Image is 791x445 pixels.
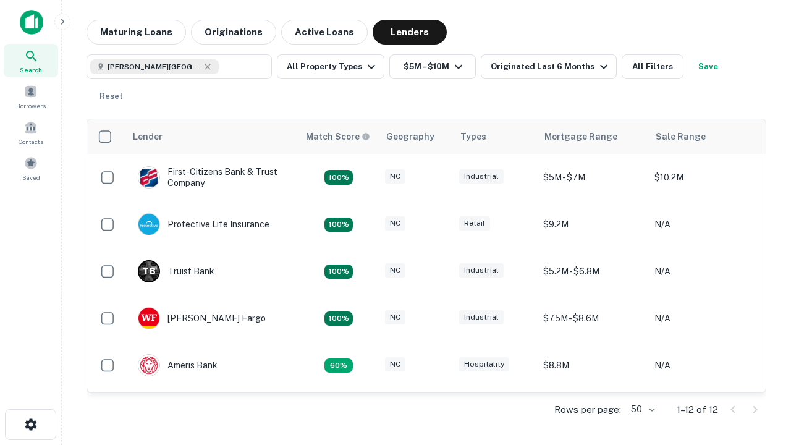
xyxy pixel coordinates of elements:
[544,129,617,144] div: Mortgage Range
[537,248,648,295] td: $5.2M - $6.8M
[373,20,447,44] button: Lenders
[138,260,214,282] div: Truist Bank
[537,295,648,342] td: $7.5M - $8.6M
[324,170,353,185] div: Matching Properties: 2, hasApolloMatch: undefined
[648,119,759,154] th: Sale Range
[385,310,405,324] div: NC
[306,130,368,143] h6: Match Score
[459,357,509,371] div: Hospitality
[20,65,42,75] span: Search
[4,44,58,77] a: Search
[622,54,683,79] button: All Filters
[554,402,621,417] p: Rows per page:
[385,169,405,184] div: NC
[138,308,159,329] img: picture
[648,154,759,201] td: $10.2M
[385,216,405,231] div: NC
[459,169,504,184] div: Industrial
[648,248,759,295] td: N/A
[324,311,353,326] div: Matching Properties: 2, hasApolloMatch: undefined
[138,355,159,376] img: picture
[306,130,370,143] div: Capitalize uses an advanced AI algorithm to match your search with the best lender. The match sco...
[16,101,46,111] span: Borrowers
[298,119,379,154] th: Capitalize uses an advanced AI algorithm to match your search with the best lender. The match sco...
[389,54,476,79] button: $5M - $10M
[688,54,728,79] button: Save your search to get updates of matches that match your search criteria.
[537,154,648,201] td: $5M - $7M
[459,216,490,231] div: Retail
[537,389,648,436] td: $9.2M
[125,119,298,154] th: Lender
[385,357,405,371] div: NC
[386,129,434,144] div: Geography
[108,61,200,72] span: [PERSON_NAME][GEOGRAPHIC_DATA], [GEOGRAPHIC_DATA]
[138,354,218,376] div: Ameris Bank
[729,307,791,366] iframe: Chat Widget
[19,137,43,146] span: Contacts
[379,119,453,154] th: Geography
[91,84,131,109] button: Reset
[281,20,368,44] button: Active Loans
[481,54,617,79] button: Originated Last 6 Months
[626,400,657,418] div: 50
[537,201,648,248] td: $9.2M
[138,167,159,188] img: picture
[324,358,353,373] div: Matching Properties: 1, hasApolloMatch: undefined
[138,307,266,329] div: [PERSON_NAME] Fargo
[4,116,58,149] a: Contacts
[143,265,155,278] p: T B
[138,214,159,235] img: picture
[459,310,504,324] div: Industrial
[22,172,40,182] span: Saved
[648,295,759,342] td: N/A
[4,80,58,113] a: Borrowers
[385,263,405,278] div: NC
[277,54,384,79] button: All Property Types
[537,342,648,389] td: $8.8M
[324,265,353,279] div: Matching Properties: 3, hasApolloMatch: undefined
[453,119,537,154] th: Types
[138,166,286,189] div: First-citizens Bank & Trust Company
[87,20,186,44] button: Maturing Loans
[20,10,43,35] img: capitalize-icon.png
[648,389,759,436] td: N/A
[491,59,611,74] div: Originated Last 6 Months
[656,129,706,144] div: Sale Range
[648,201,759,248] td: N/A
[191,20,276,44] button: Originations
[537,119,648,154] th: Mortgage Range
[459,263,504,278] div: Industrial
[138,213,269,235] div: Protective Life Insurance
[460,129,486,144] div: Types
[324,218,353,232] div: Matching Properties: 2, hasApolloMatch: undefined
[648,342,759,389] td: N/A
[4,151,58,185] a: Saved
[677,402,718,417] p: 1–12 of 12
[133,129,163,144] div: Lender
